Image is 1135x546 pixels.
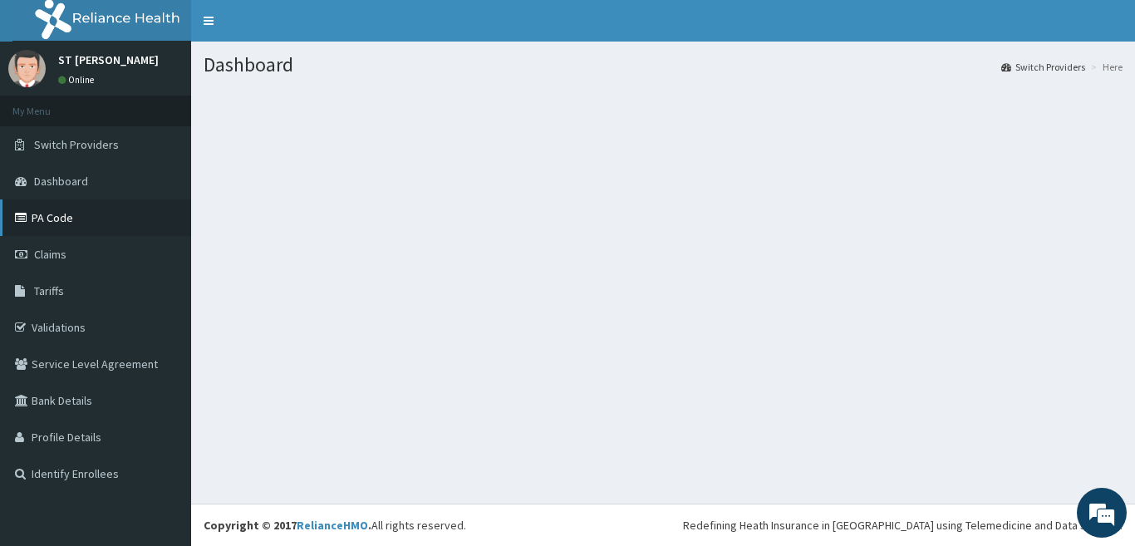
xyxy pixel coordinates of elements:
a: RelianceHMO [297,518,368,533]
img: User Image [8,50,46,87]
span: Claims [34,247,66,262]
a: Switch Providers [1001,60,1085,74]
div: Chat with us now [86,93,279,115]
div: Minimize live chat window [273,8,312,48]
span: Switch Providers [34,137,119,152]
a: Online [58,74,98,86]
strong: Copyright © 2017 . [204,518,371,533]
h1: Dashboard [204,54,1123,76]
p: ST [PERSON_NAME] [58,54,159,66]
div: Redefining Heath Insurance in [GEOGRAPHIC_DATA] using Telemedicine and Data Science! [683,517,1123,534]
span: Dashboard [34,174,88,189]
textarea: Type your message and hit 'Enter' [8,366,317,425]
span: Tariffs [34,283,64,298]
img: d_794563401_company_1708531726252_794563401 [31,83,67,125]
span: We're online! [96,165,229,333]
li: Here [1087,60,1123,74]
footer: All rights reserved. [191,504,1135,546]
